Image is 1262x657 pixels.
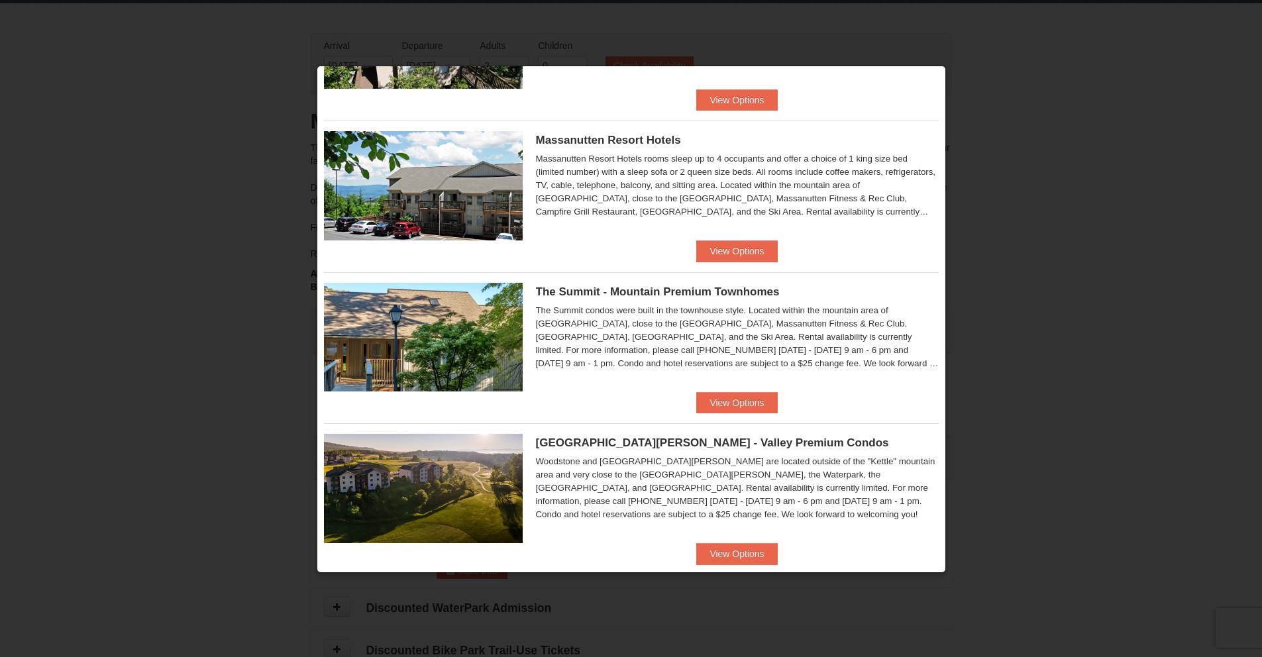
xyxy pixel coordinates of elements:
[536,152,939,219] div: Massanutten Resort Hotels rooms sleep up to 4 occupants and offer a choice of 1 king size bed (li...
[324,131,523,240] img: 19219026-1-e3b4ac8e.jpg
[536,285,780,298] span: The Summit - Mountain Premium Townhomes
[324,434,523,542] img: 19219041-4-ec11c166.jpg
[696,543,777,564] button: View Options
[696,89,777,111] button: View Options
[536,304,939,370] div: The Summit condos were built in the townhouse style. Located within the mountain area of [GEOGRAP...
[696,392,777,413] button: View Options
[324,283,523,391] img: 19219034-1-0eee7e00.jpg
[536,436,889,449] span: [GEOGRAPHIC_DATA][PERSON_NAME] - Valley Premium Condos
[536,455,939,521] div: Woodstone and [GEOGRAPHIC_DATA][PERSON_NAME] are located outside of the "Kettle" mountain area an...
[536,134,681,146] span: Massanutten Resort Hotels
[696,240,777,262] button: View Options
